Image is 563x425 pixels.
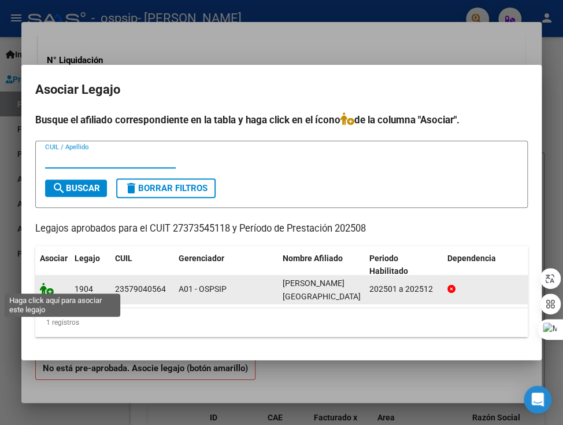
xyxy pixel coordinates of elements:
h2: Asociar Legajo [35,79,528,101]
datatable-header-cell: Nombre Afiliado [278,246,365,284]
span: Gerenciador [179,254,224,263]
div: 1 registros [35,308,528,337]
datatable-header-cell: CUIL [110,246,174,284]
button: Borrar Filtros [116,178,216,198]
div: 23579040564 [115,283,166,296]
span: A01 - OSPSIP [179,284,227,294]
mat-icon: search [52,181,66,195]
datatable-header-cell: Periodo Habilitado [365,246,443,284]
span: CUIL [115,254,132,263]
datatable-header-cell: Asociar [35,246,70,284]
span: SAAVEDRA MONZON ALYSON VENECIA [283,279,361,301]
div: 202501 a 202512 [369,283,438,296]
button: Buscar [45,179,107,197]
h4: Busque el afiliado correspondiente en la tabla y haga click en el ícono de la columna "Asociar". [35,112,528,127]
datatable-header-cell: Gerenciador [174,246,278,284]
p: Legajos aprobados para el CUIT 27373545118 y Período de Prestación 202508 [35,222,528,236]
span: Periodo Habilitado [369,254,408,276]
span: Borrar Filtros [124,183,208,193]
datatable-header-cell: Legajo [70,246,110,284]
mat-icon: delete [124,181,138,195]
div: Open Intercom Messenger [524,386,551,413]
span: Nombre Afiliado [283,254,343,263]
datatable-header-cell: Dependencia [443,246,529,284]
span: Legajo [75,254,100,263]
span: Asociar [40,254,68,263]
span: 1904 [75,284,93,294]
span: Buscar [52,183,100,193]
span: Dependencia [447,254,496,263]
